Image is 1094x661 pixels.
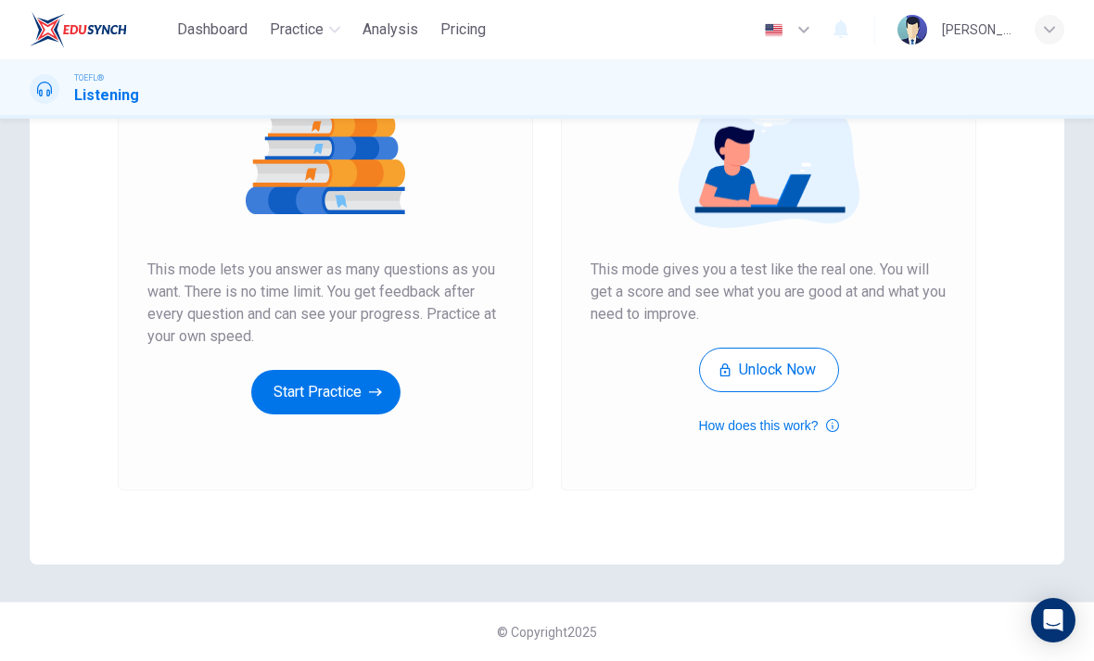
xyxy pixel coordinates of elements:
button: Practice [262,13,348,46]
span: © Copyright 2025 [497,625,597,640]
span: This mode gives you a test like the real one. You will get a score and see what you are good at a... [591,259,947,325]
img: EduSynch logo [30,11,127,48]
button: How does this work? [698,414,838,437]
span: This mode lets you answer as many questions as you want. There is no time limit. You get feedback... [147,259,503,348]
span: Dashboard [177,19,248,41]
h1: Listening [74,84,139,107]
button: Analysis [355,13,426,46]
button: Pricing [433,13,493,46]
div: Open Intercom Messenger [1031,598,1075,642]
span: Analysis [363,19,418,41]
span: Pricing [440,19,486,41]
div: [PERSON_NAME] [942,19,1012,41]
a: EduSynch logo [30,11,170,48]
button: Unlock Now [699,348,839,392]
img: en [762,23,785,37]
img: Profile picture [897,15,927,44]
button: Dashboard [170,13,255,46]
span: Practice [270,19,324,41]
span: TOEFL® [74,71,104,84]
button: Start Practice [251,370,401,414]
